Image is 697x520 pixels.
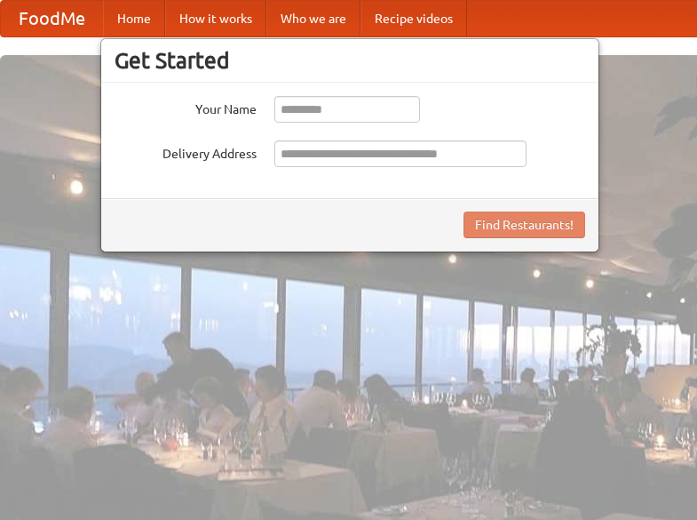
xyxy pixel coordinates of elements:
[165,1,266,36] a: How it works
[115,140,257,163] label: Delivery Address
[103,1,165,36] a: Home
[463,212,585,238] button: Find Restaurants!
[1,1,103,36] a: FoodMe
[115,96,257,118] label: Your Name
[115,47,585,74] h3: Get Started
[266,1,360,36] a: Who we are
[360,1,467,36] a: Recipe videos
